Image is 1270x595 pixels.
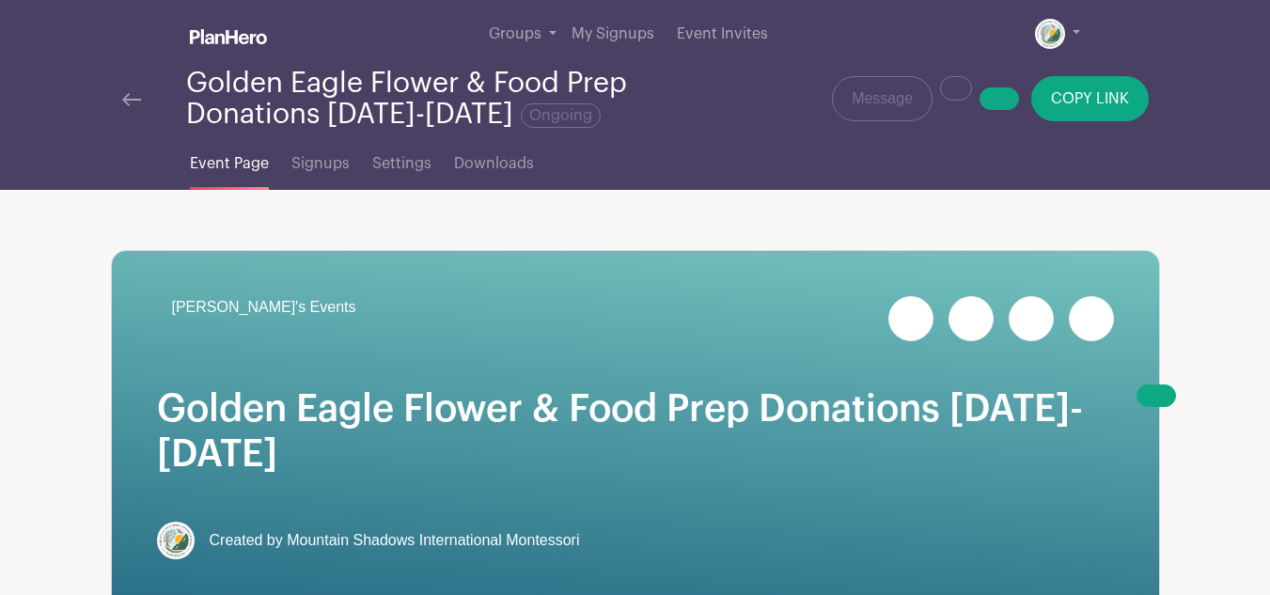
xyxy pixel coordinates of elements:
span: Event Invites [677,26,768,41]
span: Groups [489,26,541,41]
img: MSIM_LogoCircular.jpg [157,522,195,559]
span: My Signups [572,26,654,41]
h1: Golden Eagle Flower & Food Prep Donations [DATE]-[DATE] [157,386,1114,477]
span: COPY LINK [1051,91,1129,106]
img: MSIM_LogoCircular.jpg [1035,19,1065,49]
a: Event Page [190,130,269,190]
a: Downloads [454,130,534,190]
span: Settings [372,152,431,175]
span: Ongoing [521,103,601,128]
span: Created by Mountain Shadows International Montessori [210,529,580,552]
a: Message [832,76,933,121]
a: [PERSON_NAME]'s Events [157,296,356,319]
span: Signups [291,152,350,175]
div: Golden Eagle Flower & Food Prep Donations [DATE]-[DATE] [186,68,697,130]
span: [PERSON_NAME]'s Events [172,296,356,319]
span: Message [852,87,913,110]
a: Signups [291,130,350,190]
a: Settings [372,130,431,190]
img: logo_white-6c42ec7e38ccf1d336a20a19083b03d10ae64f83f12c07503d8b9e83406b4c7d.svg [190,29,267,44]
button: COPY LINK [1031,76,1149,121]
img: back-arrow-29a5d9b10d5bd6ae65dc969a981735edf675c4d7a1fe02e03b50dbd4ba3cdb55.svg [122,93,141,106]
span: Event Page [190,152,269,175]
span: Downloads [454,152,534,175]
